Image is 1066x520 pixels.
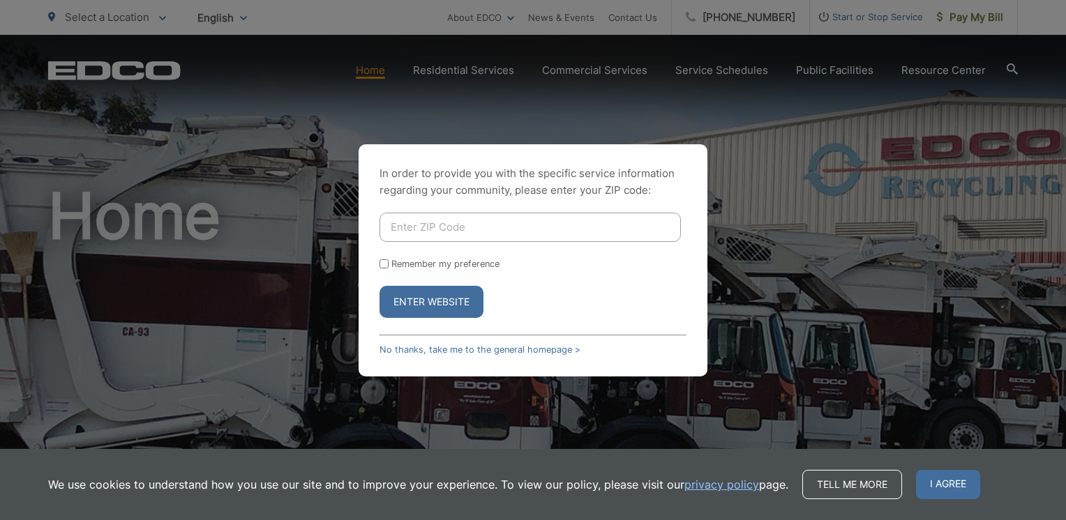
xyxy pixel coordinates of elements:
p: We use cookies to understand how you use our site and to improve your experience. To view our pol... [48,476,788,493]
input: Enter ZIP Code [380,213,681,242]
span: I agree [916,470,980,499]
a: privacy policy [684,476,759,493]
p: In order to provide you with the specific service information regarding your community, please en... [380,165,686,199]
a: No thanks, take me to the general homepage > [380,344,580,355]
button: Enter Website [380,286,483,318]
a: Tell me more [802,470,902,499]
label: Remember my preference [391,259,500,269]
